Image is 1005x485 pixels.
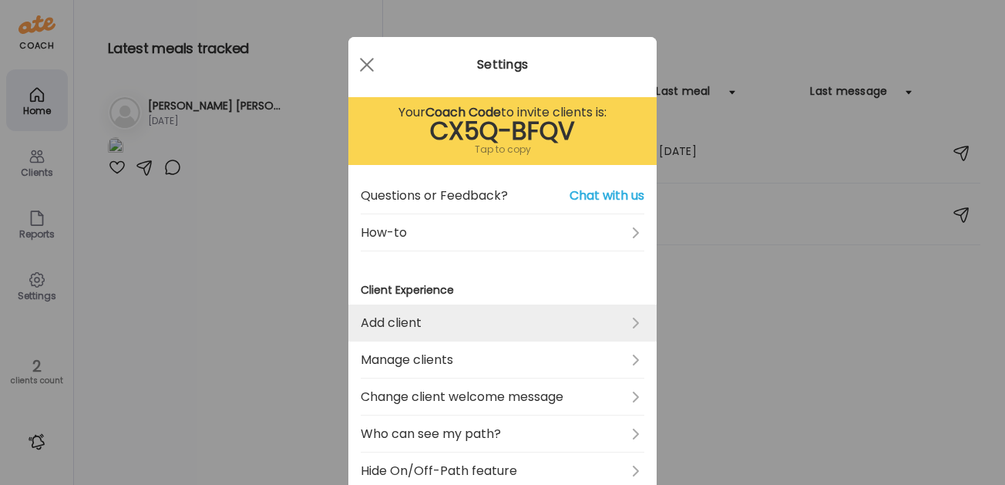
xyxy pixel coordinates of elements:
[361,305,644,342] a: Add client
[425,103,501,121] b: Coach Code
[361,122,644,140] div: CX5Q-BFQV
[361,103,644,122] div: Your to invite clients is:
[348,56,657,74] div: Settings
[361,342,644,379] a: Manage clients
[361,379,644,416] a: Change client welcome message
[361,416,644,453] a: Who can see my path?
[361,282,644,298] h3: Client Experience
[361,214,644,251] a: How-to
[361,177,644,214] a: Questions or Feedback?Chat with us
[361,140,644,159] div: Tap to copy
[570,187,644,205] span: Chat with us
